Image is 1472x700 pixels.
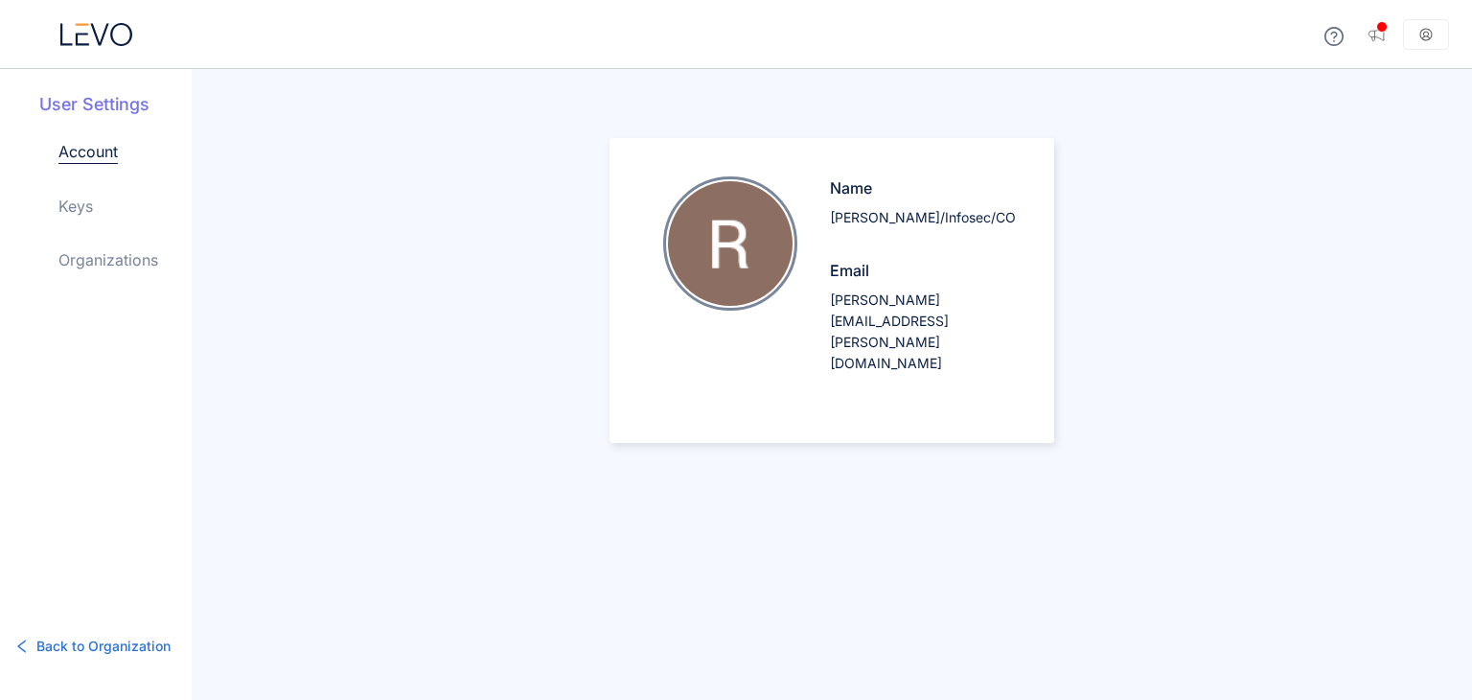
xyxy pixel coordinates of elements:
a: Account [58,140,118,164]
h5: User Settings [39,92,192,117]
p: [PERSON_NAME][EMAIL_ADDRESS][PERSON_NAME][DOMAIN_NAME] [830,290,1016,374]
span: Back to Organization [36,636,171,657]
p: Name [830,176,1016,199]
p: Email [830,259,1016,282]
a: Organizations [58,248,158,271]
p: [PERSON_NAME]/Infosec/CO [830,207,1016,228]
a: Keys [58,195,93,218]
img: Rituraj Vishwakarma/Infosec/CO profile [668,181,793,306]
